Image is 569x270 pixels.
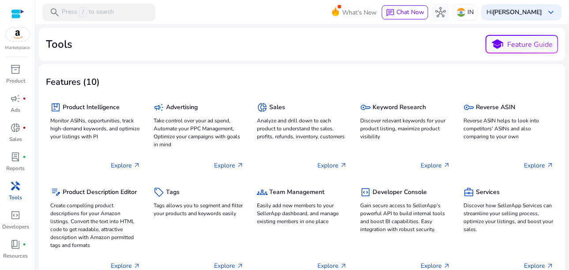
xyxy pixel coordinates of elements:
[154,117,244,148] p: Take control over your ad spend, Automate your PPC Management, Optimize your campaigns with goals...
[46,38,72,51] h2: Tools
[269,104,285,111] h5: Sales
[318,161,347,170] p: Explore
[62,8,114,17] p: Press to search
[154,202,244,217] p: Tags allows you to segment and filter your products and keywords easily
[63,104,120,111] h5: Product Intelligence
[382,5,428,19] button: chatChat Now
[486,9,543,15] p: Hi
[237,162,244,169] span: arrow_outward
[237,262,244,270] span: arrow_outward
[11,122,21,133] span: donut_small
[493,8,543,16] b: [PERSON_NAME]
[457,8,466,17] img: in.svg
[2,223,29,231] p: Developers
[6,77,25,85] p: Product
[342,5,377,20] span: What's New
[133,162,140,169] span: arrow_outward
[547,162,554,169] span: arrow_outward
[524,161,554,170] p: Explore
[421,161,451,170] p: Explore
[476,189,500,196] h5: Services
[6,28,30,41] img: amazon.svg
[11,152,21,162] span: lab_profile
[486,35,558,53] button: schoolFeature Guide
[166,189,180,196] h5: Tags
[361,187,371,198] span: code_blocks
[546,7,557,18] span: keyboard_arrow_down
[5,45,30,51] p: Marketplace
[4,252,28,260] p: Resources
[214,161,244,170] p: Explore
[361,102,371,113] span: key
[257,102,268,113] span: donut_small
[467,4,474,20] p: IN
[373,189,427,196] h5: Developer Console
[464,187,475,198] span: business_center
[23,155,26,159] span: fiber_manual_record
[547,262,554,270] span: arrow_outward
[79,8,87,17] span: /
[154,102,164,113] span: campaign
[269,189,324,196] h5: Team Management
[111,161,140,170] p: Explore
[49,7,60,18] span: search
[432,4,449,21] button: hub
[464,202,554,233] p: Discover how SellerApp Services can streamline your selling process, optimize your listings, and ...
[11,239,21,250] span: book_4
[7,164,25,172] p: Reports
[464,117,554,141] p: Reverse ASIN helps to look into competitors' ASINs and also comparing to your own
[50,117,140,141] p: Monitor ASINs, opportunities, track high-demand keywords, and optimize your listings with PI
[50,102,61,113] span: package
[373,104,426,111] h5: Keyword Research
[340,262,347,270] span: arrow_outward
[23,126,26,129] span: fiber_manual_record
[50,187,61,198] span: edit_note
[50,202,140,249] p: Create compelling product descriptions for your Amazon listings. Convert the text into HTML code ...
[9,135,22,143] p: Sales
[154,187,164,198] span: sell
[435,7,446,18] span: hub
[476,104,516,111] h5: Reverse ASIN
[361,202,451,233] p: Gain secure access to SellerApp's powerful API to build internal tools and boost BI capabilities....
[396,8,424,16] span: Chat Now
[340,162,347,169] span: arrow_outward
[491,38,504,51] span: school
[63,189,137,196] h5: Product Description Editor
[386,8,395,17] span: chat
[166,104,198,111] h5: Advertising
[444,262,451,270] span: arrow_outward
[23,243,26,246] span: fiber_manual_record
[9,194,23,202] p: Tools
[11,106,21,114] p: Ads
[11,181,21,191] span: handyman
[464,102,475,113] span: key
[257,187,268,198] span: groups
[508,39,553,50] p: Feature Guide
[23,97,26,100] span: fiber_manual_record
[11,93,21,104] span: campaign
[133,262,140,270] span: arrow_outward
[361,117,451,141] p: Discover relevant keywords for your product listing, maximize product visibility
[11,64,21,75] span: inventory_2
[11,210,21,221] span: code_blocks
[444,162,451,169] span: arrow_outward
[257,117,347,141] p: Analyze and drill down to each product to understand the sales, profits, refunds, inventory, cust...
[46,77,100,87] h3: Features (10)
[257,202,347,225] p: Easily add new members to your SellerApp dashboard, and manage existing members in one place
